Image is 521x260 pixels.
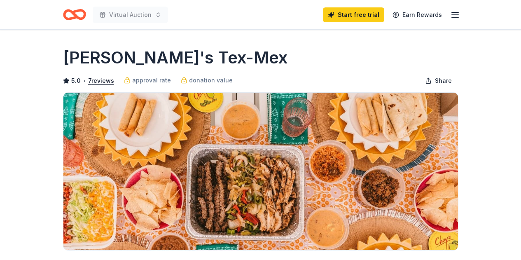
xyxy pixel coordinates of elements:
[88,76,114,86] button: 7reviews
[388,7,447,22] a: Earn Rewards
[71,76,81,86] span: 5.0
[181,75,233,85] a: donation value
[323,7,384,22] a: Start free trial
[189,75,233,85] span: donation value
[109,10,152,20] span: Virtual Auction
[63,46,287,69] h1: [PERSON_NAME]'s Tex-Mex
[63,5,86,24] a: Home
[418,73,458,89] button: Share
[83,77,86,84] span: •
[132,75,171,85] span: approval rate
[63,93,458,250] img: Image for Chuy's Tex-Mex
[124,75,171,85] a: approval rate
[435,76,452,86] span: Share
[93,7,168,23] button: Virtual Auction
